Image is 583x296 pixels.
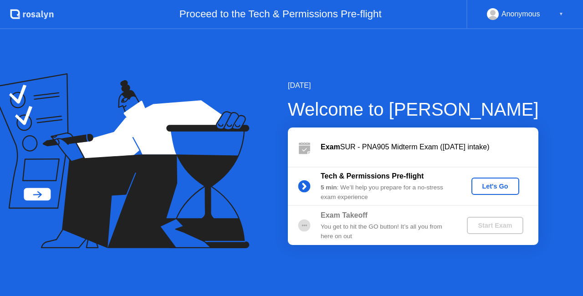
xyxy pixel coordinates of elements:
div: Let's Go [475,183,516,190]
button: Start Exam [467,217,523,234]
div: : We’ll help you prepare for a no-stress exam experience [321,183,452,202]
b: 5 min [321,184,337,191]
b: Tech & Permissions Pre-flight [321,172,424,180]
div: Anonymous [501,8,540,20]
b: Exam Takeoff [321,211,368,219]
div: SUR - PNA905 Midterm Exam ([DATE] intake) [321,142,538,153]
div: ▼ [559,8,563,20]
div: You get to hit the GO button! It’s all you from here on out [321,222,452,241]
b: Exam [321,143,340,151]
div: Welcome to [PERSON_NAME] [288,96,539,123]
button: Let's Go [471,178,519,195]
div: Start Exam [470,222,519,229]
div: [DATE] [288,80,539,91]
